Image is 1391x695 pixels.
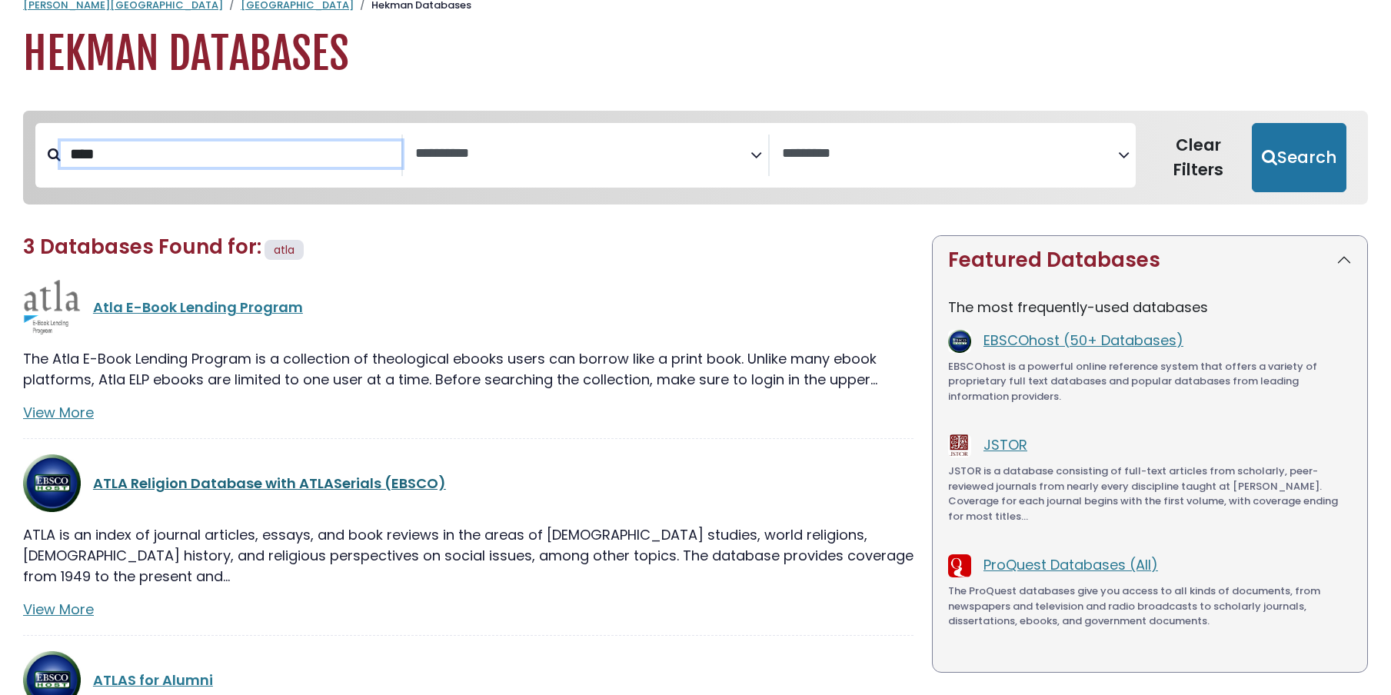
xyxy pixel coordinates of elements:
h1: Hekman Databases [23,28,1368,80]
a: ATLA Religion Database with ATLASerials (EBSCO) [93,474,446,493]
a: Atla E-Book Lending Program [93,298,303,317]
p: The ProQuest databases give you access to all kinds of documents, from newspapers and television ... [948,584,1352,629]
button: Submit for Search Results [1252,123,1346,192]
button: Featured Databases [933,236,1367,284]
a: ProQuest Databases (All) [983,555,1158,574]
textarea: Search [415,146,751,162]
p: ATLA is an index of journal articles, essays, and book reviews in the areas of [DEMOGRAPHIC_DATA]... [23,524,913,587]
p: The most frequently-used databases [948,297,1352,318]
nav: Search filters [23,111,1368,205]
a: JSTOR [983,435,1027,454]
p: JSTOR is a database consisting of full-text articles from scholarly, peer-reviewed journals from ... [948,464,1352,524]
a: View More [23,600,94,619]
p: EBSCOhost is a powerful online reference system that offers a variety of proprietary full text da... [948,359,1352,404]
p: The Atla E-Book Lending Program is a collection of theological ebooks users can borrow like a pri... [23,348,913,390]
span: atla [274,242,295,258]
span: 3 Databases Found for: [23,233,261,261]
button: Clear Filters [1145,123,1252,192]
input: Search database by title or keyword [61,141,401,167]
a: EBSCOhost (50+ Databases) [983,331,1183,350]
textarea: Search [782,146,1118,162]
a: View More [23,403,94,422]
a: ATLAS for Alumni [93,670,213,690]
